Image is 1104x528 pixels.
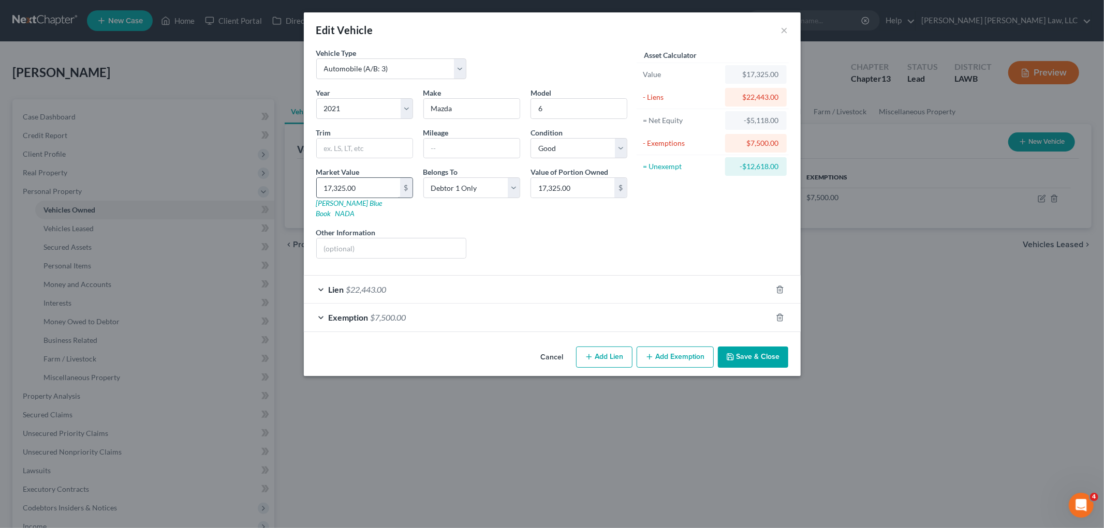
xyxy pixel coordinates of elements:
[643,92,721,102] div: - Liens
[316,87,331,98] label: Year
[424,99,520,118] input: ex. Nissan
[1090,493,1098,501] span: 4
[316,227,376,238] label: Other Information
[531,127,563,138] label: Condition
[614,178,627,198] div: $
[316,48,357,58] label: Vehicle Type
[424,139,520,158] input: --
[531,99,627,118] input: ex. Altima
[533,348,572,368] button: Cancel
[317,139,413,158] input: ex. LS, LT, etc
[316,23,373,37] div: Edit Vehicle
[531,167,608,177] label: Value of Portion Owned
[316,199,382,218] a: [PERSON_NAME] Blue Book
[531,87,551,98] label: Model
[371,312,406,322] span: $7,500.00
[643,161,721,172] div: = Unexempt
[423,88,441,97] span: Make
[733,115,778,126] div: -$5,118.00
[718,346,788,368] button: Save & Close
[643,69,721,80] div: Value
[644,50,697,61] label: Asset Calculator
[317,178,400,198] input: 0.00
[643,138,721,148] div: - Exemptions
[733,138,778,148] div: $7,500.00
[637,346,714,368] button: Add Exemption
[400,178,413,198] div: $
[781,24,788,36] button: ×
[423,168,458,176] span: Belongs To
[733,69,778,80] div: $17,325.00
[335,209,355,218] a: NADA
[733,92,778,102] div: $22,443.00
[329,284,344,294] span: Lien
[346,284,387,294] span: $22,443.00
[576,346,632,368] button: Add Lien
[329,312,369,322] span: Exemption
[733,161,778,172] div: -$12,618.00
[316,167,360,177] label: Market Value
[316,127,331,138] label: Trim
[1069,493,1094,518] iframe: Intercom live chat
[423,127,449,138] label: Mileage
[531,178,614,198] input: 0.00
[643,115,721,126] div: = Net Equity
[317,238,466,258] input: (optional)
